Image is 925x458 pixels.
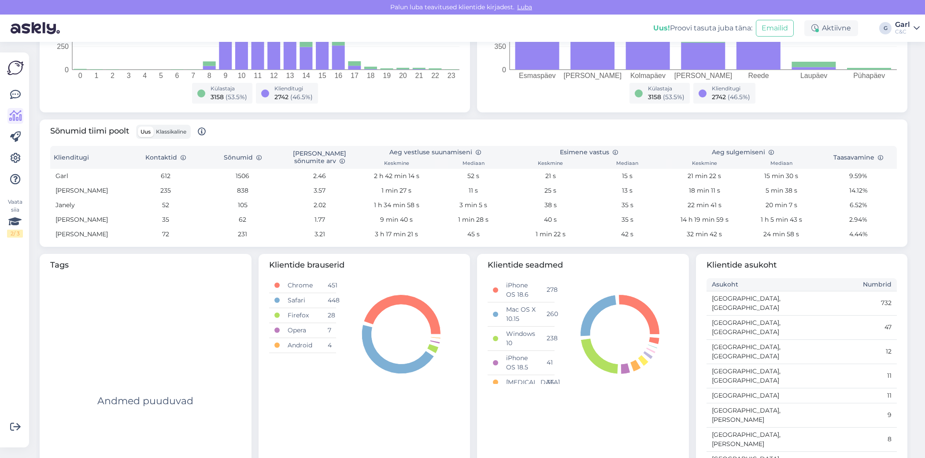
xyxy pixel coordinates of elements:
[282,323,322,338] td: Opera
[254,72,262,79] tspan: 11
[707,259,897,271] span: Klientide asukoht
[211,85,247,93] div: Külastaja
[707,339,802,364] td: [GEOGRAPHIC_DATA], [GEOGRAPHIC_DATA]
[653,24,670,32] b: Uus!
[50,227,127,242] td: [PERSON_NAME]
[666,212,743,227] td: 14 h 19 min 59 s
[501,302,541,326] td: Mac OS X 10.15
[204,212,281,227] td: 62
[853,72,885,79] tspan: Pühapäev
[502,66,506,74] tspan: 0
[589,212,666,227] td: 35 s
[281,212,358,227] td: 1.77
[269,259,460,271] span: Klientide brauserid
[800,72,827,79] tspan: Laupäev
[358,159,435,169] th: Keskmine
[127,227,204,242] td: 72
[743,183,820,198] td: 5 min 38 s
[50,183,127,198] td: [PERSON_NAME]
[358,198,435,212] td: 1 h 34 min 58 s
[50,212,127,227] td: [PERSON_NAME]
[501,350,541,375] td: iPhone OS 18.5
[514,3,535,11] span: Luba
[358,212,435,227] td: 9 min 40 s
[435,169,512,183] td: 52 s
[707,291,802,315] td: [GEOGRAPHIC_DATA], [GEOGRAPHIC_DATA]
[274,93,289,101] span: 2742
[50,259,241,271] span: Tags
[358,183,435,198] td: 1 min 27 s
[238,72,246,79] tspan: 10
[512,183,589,198] td: 25 s
[820,146,897,169] th: Taasavamine
[743,169,820,183] td: 15 min 30 s
[895,28,910,35] div: C&C
[541,375,555,390] td: 36
[127,146,204,169] th: Kontaktid
[802,291,897,315] td: 732
[743,198,820,212] td: 20 min 7 s
[589,227,666,242] td: 42 s
[65,66,69,74] tspan: 0
[820,212,897,227] td: 2.94%
[226,93,247,101] span: ( 53.5 %)
[512,227,589,242] td: 1 min 22 s
[589,159,666,169] th: Mediaan
[159,72,163,79] tspan: 5
[97,394,193,408] div: Andmed puuduvad
[488,259,678,271] span: Klientide seadmed
[541,302,555,326] td: 260
[707,278,802,291] th: Asukoht
[519,72,556,79] tspan: Esmaspäev
[541,350,555,375] td: 41
[589,169,666,183] td: 15 s
[286,72,294,79] tspan: 13
[663,93,684,101] span: ( 53.5 %)
[820,198,897,212] td: 6.52%
[666,146,820,159] th: Aeg sulgemiseni
[50,169,127,183] td: Garl
[804,20,858,36] div: Aktiivne
[204,198,281,212] td: 105
[50,198,127,212] td: Janely
[175,72,179,79] tspan: 6
[302,72,310,79] tspan: 14
[204,183,281,198] td: 838
[748,72,769,79] tspan: Reede
[94,72,98,79] tspan: 1
[141,128,151,135] span: Uus
[879,22,892,34] div: G
[630,72,666,79] tspan: Kolmapäev
[78,72,82,79] tspan: 0
[666,183,743,198] td: 18 min 11 s
[743,212,820,227] td: 1 h 5 min 43 s
[281,198,358,212] td: 2.02
[7,230,23,238] div: 2 / 3
[322,323,336,338] td: 7
[207,72,211,79] tspan: 8
[743,159,820,169] th: Mediaan
[895,21,910,28] div: Garl
[156,128,186,135] span: Klassikaline
[707,427,802,451] td: [GEOGRAPHIC_DATA], [PERSON_NAME]
[802,339,897,364] td: 12
[204,146,281,169] th: Sõnumid
[707,403,802,427] td: [GEOGRAPHIC_DATA], [PERSON_NAME]
[281,227,358,242] td: 3.21
[322,338,336,353] td: 4
[707,364,802,388] td: [GEOGRAPHIC_DATA], [GEOGRAPHIC_DATA]
[111,72,115,79] tspan: 2
[802,403,897,427] td: 9
[127,183,204,198] td: 235
[50,125,206,139] span: Sõnumid tiimi poolt
[431,72,439,79] tspan: 22
[270,72,278,79] tspan: 12
[143,72,147,79] tspan: 4
[127,198,204,212] td: 52
[494,43,506,50] tspan: 350
[57,43,69,50] tspan: 250
[712,85,750,93] div: Klienditugi
[7,60,24,76] img: Askly Logo
[435,159,512,169] th: Mediaan
[322,278,336,293] td: 451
